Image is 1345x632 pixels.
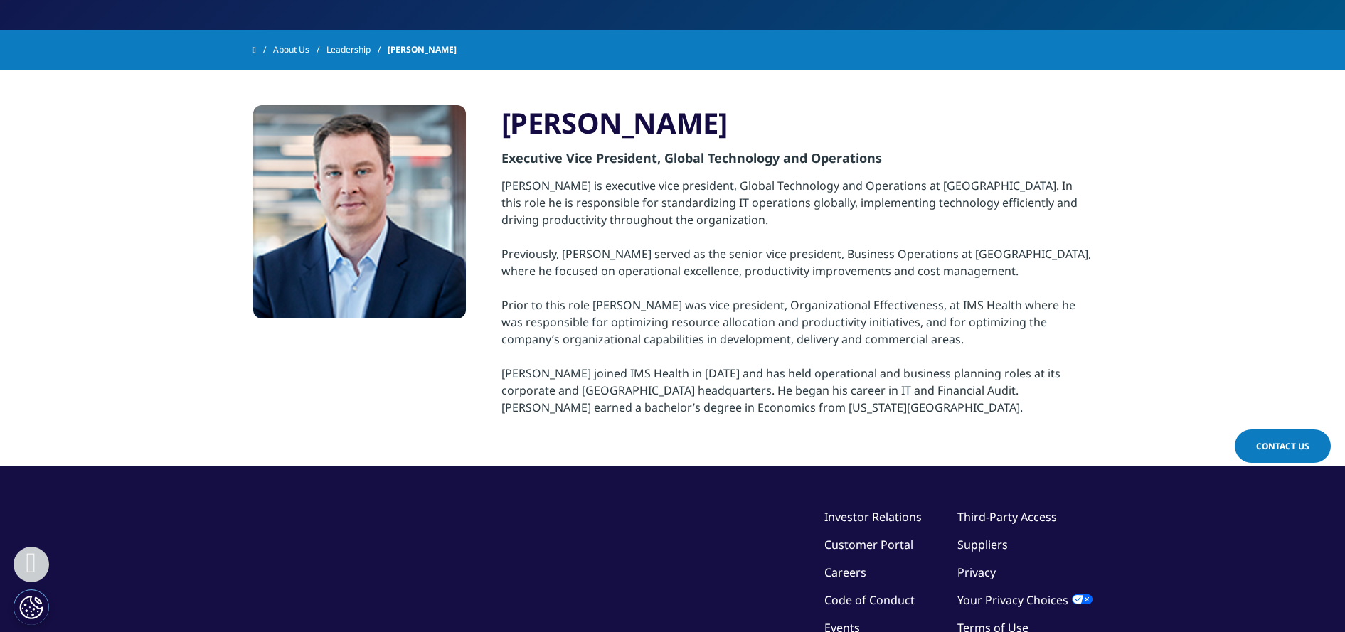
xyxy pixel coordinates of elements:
a: Careers [824,564,866,580]
a: Leadership [326,37,388,63]
a: Third-Party Access [957,509,1057,525]
a: Privacy [957,564,996,580]
a: About Us [273,37,326,63]
h3: [PERSON_NAME] [501,105,1093,141]
a: Your Privacy Choices [957,592,1093,608]
button: Cookies Settings [14,589,49,625]
p: [PERSON_NAME] is executive vice president, Global Technology and Operations at [GEOGRAPHIC_DATA].... [501,177,1093,430]
span: [PERSON_NAME] [388,37,457,63]
a: Contact Us [1235,429,1331,463]
a: Suppliers [957,537,1008,552]
a: Investor Relations [824,509,922,525]
div: Executive Vice President, Global Technology and Operations [501,141,1093,177]
a: Code of Conduct [824,592,915,608]
a: Customer Portal [824,537,913,552]
span: Contact Us [1256,440,1309,452]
